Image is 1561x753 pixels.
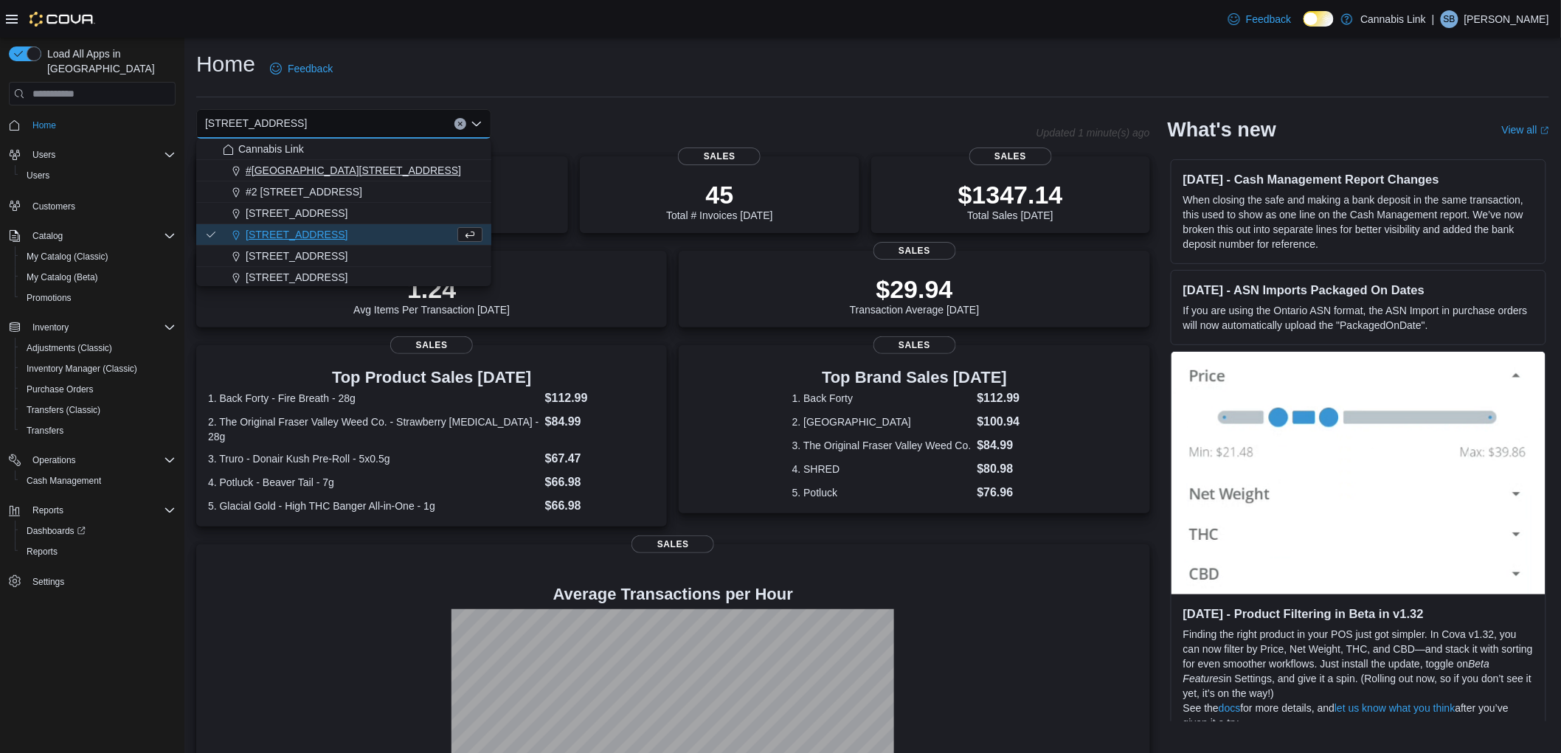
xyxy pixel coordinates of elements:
span: Load All Apps in [GEOGRAPHIC_DATA] [41,46,176,76]
span: Transfers [27,425,63,437]
button: Close list of options [471,118,482,130]
p: $29.94 [850,274,980,304]
button: Cannabis Link [196,139,491,160]
a: Inventory Manager (Classic) [21,360,143,378]
span: [STREET_ADDRESS] [246,227,347,242]
span: Settings [32,576,64,588]
button: Clear input [454,118,466,130]
button: Operations [3,450,181,471]
span: My Catalog (Classic) [27,251,108,263]
div: Transaction Average [DATE] [850,274,980,316]
span: Feedback [288,61,333,76]
button: Cash Management [15,471,181,491]
h3: Top Brand Sales [DATE] [792,369,1037,386]
a: Reports [21,543,63,561]
a: Dashboards [15,521,181,541]
dd: $100.94 [977,413,1037,431]
dd: $80.98 [977,460,1037,478]
h3: Top Product Sales [DATE] [208,369,655,386]
p: Updated 1 minute(s) ago [1036,127,1150,139]
span: Adjustments (Classic) [21,339,176,357]
span: Home [32,119,56,131]
h3: [DATE] - ASN Imports Packaged On Dates [1183,282,1534,297]
button: Transfers (Classic) [15,400,181,420]
span: [STREET_ADDRESS] [246,249,347,263]
span: Reports [32,504,63,516]
button: Home [3,114,181,136]
span: Users [21,167,176,184]
a: View allExternal link [1502,124,1549,136]
button: Customers [3,195,181,216]
span: Transfers (Classic) [27,404,100,416]
button: Promotions [15,288,181,308]
button: Reports [3,500,181,521]
span: Sales [631,535,714,553]
dd: $76.96 [977,484,1037,502]
p: When closing the safe and making a bank deposit in the same transaction, this used to show as one... [1183,192,1534,251]
span: Sales [873,336,956,354]
a: Dashboards [21,522,91,540]
span: Home [27,116,176,134]
span: Inventory [32,322,69,333]
p: | [1432,10,1435,28]
a: Transfers (Classic) [21,401,106,419]
button: Users [3,145,181,165]
dd: $112.99 [977,389,1037,407]
button: [STREET_ADDRESS] [196,203,491,224]
a: My Catalog (Beta) [21,268,104,286]
span: Catalog [27,227,176,245]
span: Promotions [27,292,72,304]
button: Catalog [27,227,69,245]
span: #[GEOGRAPHIC_DATA][STREET_ADDRESS] [246,163,461,178]
span: Promotions [21,289,176,307]
span: Inventory Manager (Classic) [21,360,176,378]
span: Purchase Orders [27,384,94,395]
button: Reports [27,502,69,519]
a: Settings [27,573,70,591]
span: Operations [32,454,76,466]
p: [PERSON_NAME] [1464,10,1549,28]
a: Cash Management [21,472,107,490]
dd: $66.98 [545,497,656,515]
dt: 5. Potluck [792,485,972,500]
h4: Average Transactions per Hour [208,586,1138,603]
button: [STREET_ADDRESS] [196,224,491,246]
a: Customers [27,198,81,215]
button: [STREET_ADDRESS] [196,267,491,288]
span: Customers [32,201,75,212]
dt: 3. The Original Fraser Valley Weed Co. [792,438,972,453]
span: [STREET_ADDRESS] [246,206,347,221]
p: 45 [666,180,772,209]
span: Reports [21,543,176,561]
div: Shawn Benny [1441,10,1458,28]
span: Transfers [21,422,176,440]
dd: $66.98 [545,473,656,491]
button: My Catalog (Classic) [15,246,181,267]
dt: 1. Back Forty - Fire Breath - 28g [208,391,539,406]
button: #2 [STREET_ADDRESS] [196,181,491,203]
a: Users [21,167,55,184]
input: Dark Mode [1304,11,1335,27]
p: 1.24 [353,274,510,304]
button: Catalog [3,226,181,246]
button: Users [27,146,61,164]
span: My Catalog (Beta) [21,268,176,286]
span: Cash Management [21,472,176,490]
div: Avg Items Per Transaction [DATE] [353,274,510,316]
span: My Catalog (Beta) [27,271,98,283]
span: #2 [STREET_ADDRESS] [246,184,362,199]
div: Choose from the following options [196,139,491,288]
dd: $84.99 [545,413,656,431]
svg: External link [1540,126,1549,135]
span: Sales [873,242,956,260]
dt: 3. Truro - Donair Kush Pre-Roll - 5x0.5g [208,451,539,466]
span: Sales [390,336,473,354]
button: Transfers [15,420,181,441]
span: Inventory Manager (Classic) [27,363,137,375]
span: [STREET_ADDRESS] [246,270,347,285]
span: Cannabis Link [238,142,304,156]
p: If you are using the Ontario ASN format, the ASN Import in purchase orders will now automatically... [1183,303,1534,333]
span: Operations [27,451,176,469]
dt: 2. The Original Fraser Valley Weed Co. - Strawberry [MEDICAL_DATA] - 28g [208,414,539,444]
